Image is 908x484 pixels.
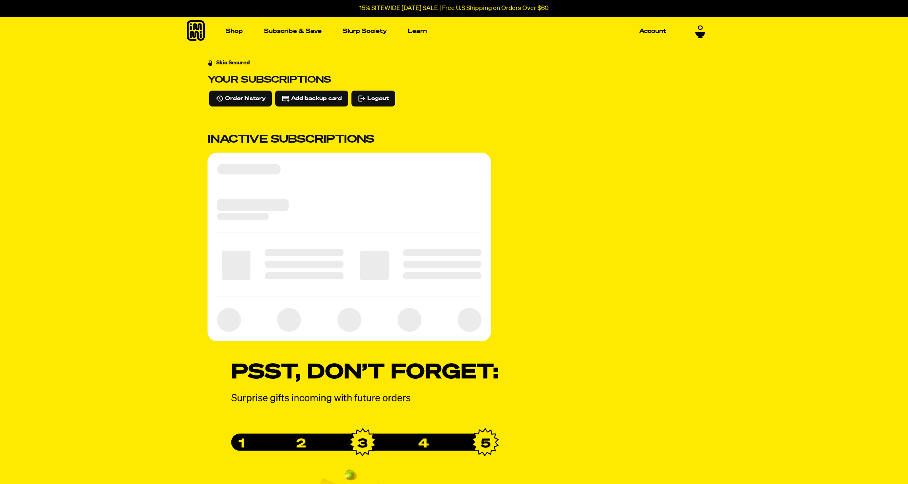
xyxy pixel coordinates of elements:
[265,272,343,279] span: ‌
[216,58,250,67] div: Skio Secured
[261,25,325,37] a: Subscribe & Save
[698,25,703,32] span: 0
[208,133,491,146] h2: Inactive subscriptions
[225,94,266,103] span: Order history
[403,249,482,256] span: ‌
[208,58,250,74] a: Skio Secured
[222,251,250,280] span: ‌
[217,164,281,174] span: ‌
[403,272,482,279] span: ‌
[265,249,343,256] span: ‌
[265,261,343,268] span: ‌
[338,308,361,332] span: ‌
[367,94,388,103] span: Logout
[291,94,342,103] span: Add backup card
[208,74,491,86] h3: Your subscriptions
[340,25,390,37] a: Slurp Society
[217,308,241,332] span: ‌
[695,25,705,38] a: 0
[359,5,549,12] p: 15% SITEWIDE [DATE] SALE | Free U.S Shipping on Orders Over $60
[351,91,395,106] button: Logout
[223,17,669,46] nav: Main navigation
[209,91,272,106] button: Order history
[405,25,430,37] a: Learn
[217,199,289,211] span: ‌
[398,308,421,332] span: ‌
[217,213,269,220] span: ‌
[403,261,482,268] span: ‌
[360,251,389,280] span: ‌
[275,91,349,106] button: Add backup card
[208,60,213,66] svg: Security
[458,308,481,332] span: ‌
[636,25,669,37] a: Account
[277,308,301,332] span: ‌
[223,25,246,37] a: Shop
